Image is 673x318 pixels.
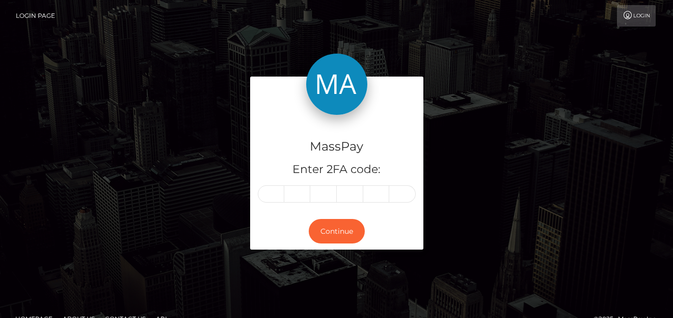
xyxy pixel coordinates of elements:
a: Login [617,5,656,27]
h4: MassPay [258,138,416,156]
img: MassPay [306,54,367,115]
a: Login Page [16,5,55,27]
h5: Enter 2FA code: [258,162,416,178]
button: Continue [309,219,365,244]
